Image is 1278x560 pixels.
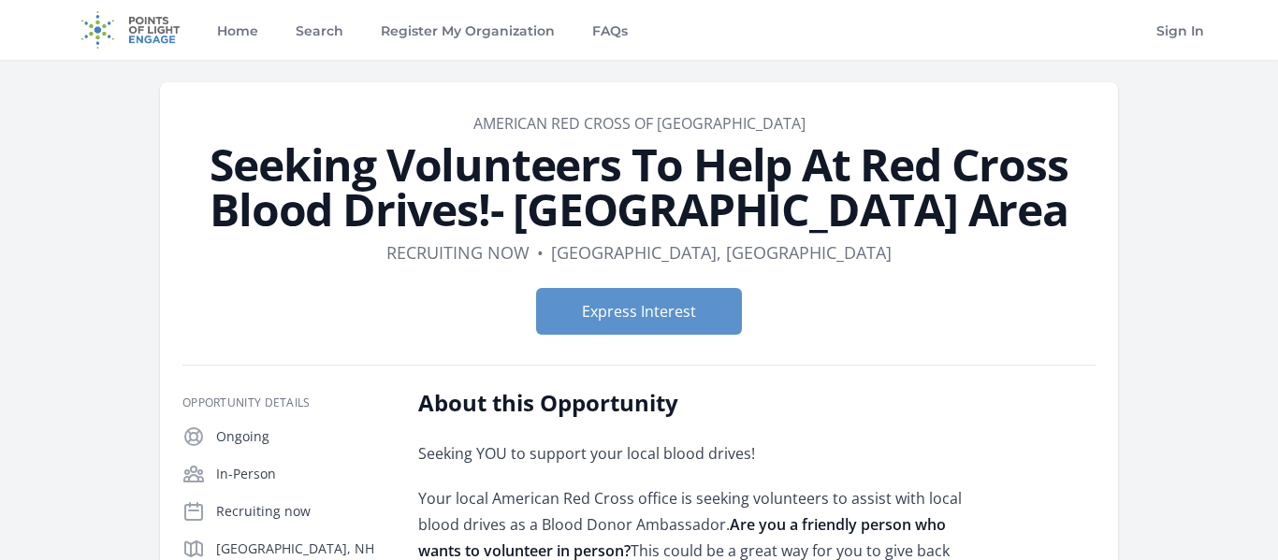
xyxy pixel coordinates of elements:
p: Seeking YOU to support your local blood drives! [418,440,966,467]
dd: [GEOGRAPHIC_DATA], [GEOGRAPHIC_DATA] [551,239,892,266]
p: In-Person [216,465,388,483]
dd: Recruiting now [386,239,530,266]
h1: Seeking Volunteers To Help At Red Cross Blood Drives!- [GEOGRAPHIC_DATA] Area [182,142,1096,232]
button: Express Interest [536,288,742,335]
a: American Red Cross of [GEOGRAPHIC_DATA] [473,113,806,134]
div: • [537,239,544,266]
p: Ongoing [216,427,388,446]
p: Recruiting now [216,502,388,521]
h3: Opportunity Details [182,395,388,410]
h2: About this Opportunity [418,388,966,418]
